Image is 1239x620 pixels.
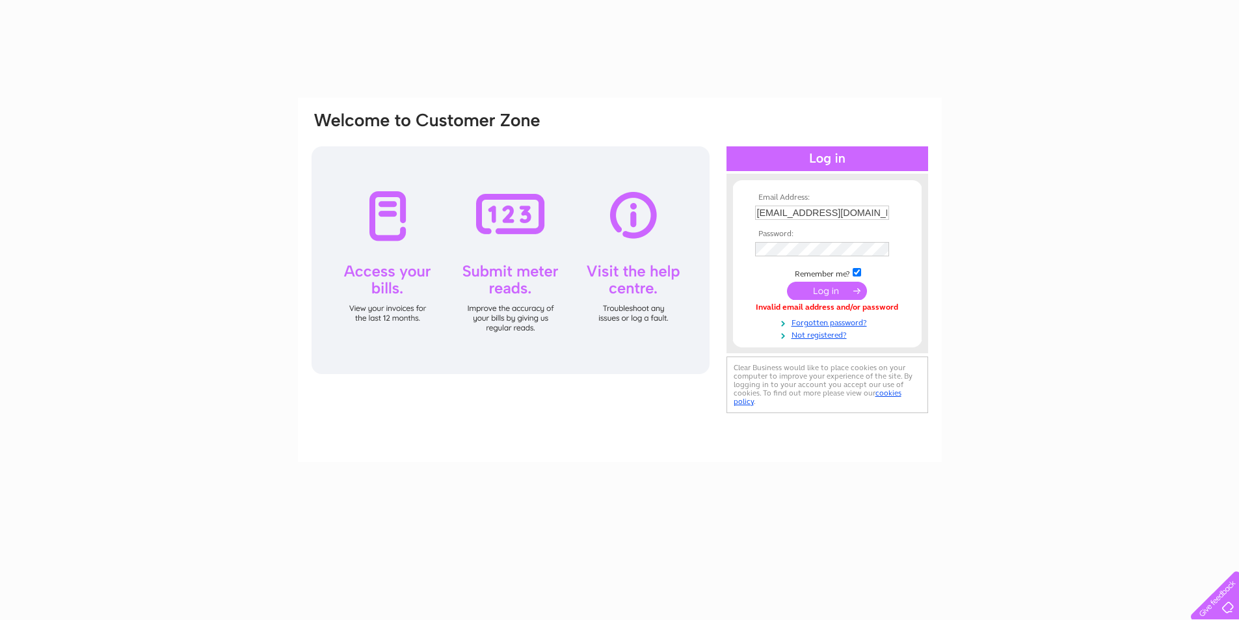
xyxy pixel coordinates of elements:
[755,303,899,312] div: Invalid email address and/or password
[755,316,903,328] a: Forgotten password?
[787,282,867,300] input: Submit
[752,266,903,279] td: Remember me?
[752,193,903,202] th: Email Address:
[755,328,903,340] a: Not registered?
[734,388,901,406] a: cookies policy
[726,357,928,413] div: Clear Business would like to place cookies on your computer to improve your experience of the sit...
[752,230,903,239] th: Password:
